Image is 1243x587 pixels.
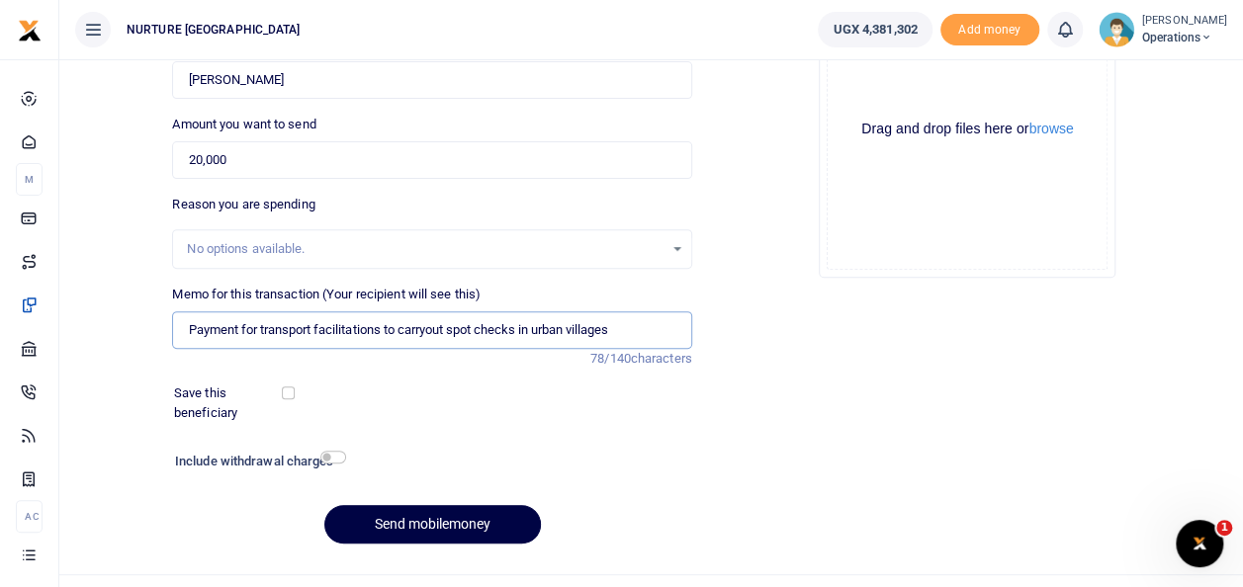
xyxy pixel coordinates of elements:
label: Amount you want to send [172,115,315,134]
button: Send mobilemoney [324,505,541,544]
input: UGX [172,141,691,179]
span: NURTURE [GEOGRAPHIC_DATA] [119,21,309,39]
input: MTN & Airtel numbers are validated [172,61,691,99]
button: browse [1028,122,1073,135]
span: Operations [1142,29,1227,46]
span: 78/140 [590,351,631,366]
div: Drag and drop files here or [828,120,1107,138]
label: Memo for this transaction (Your recipient will see this) [172,285,481,304]
h6: Include withdrawal charges [175,454,337,469]
li: Wallet ballance [810,12,939,47]
span: characters [631,351,692,366]
li: Toup your wallet [940,14,1039,46]
span: UGX 4,381,302 [833,20,917,40]
li: M [16,163,43,196]
a: logo-small logo-large logo-large [18,22,42,37]
small: [PERSON_NAME] [1142,13,1227,30]
label: Save this beneficiary [174,383,285,422]
img: logo-small [18,19,42,42]
li: Ac [16,500,43,533]
iframe: Intercom live chat [1176,520,1223,567]
a: UGX 4,381,302 [818,12,932,47]
span: Add money [940,14,1039,46]
input: Enter extra information [172,311,691,349]
img: profile-user [1099,12,1134,47]
a: Add money [940,21,1039,36]
div: No options available. [187,239,663,259]
label: Reason you are spending [172,195,314,214]
span: 1 [1216,520,1232,536]
a: profile-user [PERSON_NAME] Operations [1099,12,1227,47]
